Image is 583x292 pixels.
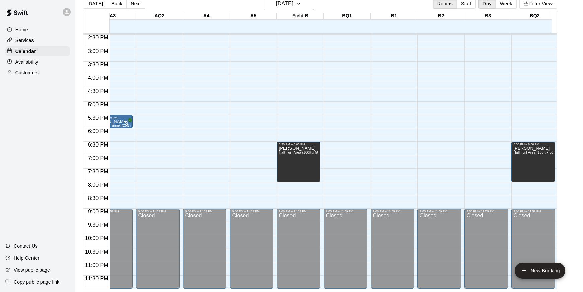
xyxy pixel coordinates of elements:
div: Closed [279,213,318,291]
div: 9:00 PM – 11:59 PM: Closed [277,209,320,289]
span: 6:30 PM [86,142,110,148]
span: Half Turf Area (100ft x 50ft) [513,151,557,154]
div: Closed [138,213,178,291]
div: 9:00 PM – 11:59 PM: Closed [89,209,133,289]
div: 9:00 PM – 11:59 PM: Closed [417,209,461,289]
p: Contact Us [14,242,38,249]
div: 9:00 PM – 11:59 PM: Closed [136,209,180,289]
a: Customers [5,68,70,78]
p: Calendar [15,48,36,55]
p: Customers [15,69,39,76]
div: AQ2 [136,13,183,19]
div: 9:00 PM – 11:59 PM [138,210,178,213]
div: 9:00 PM – 11:59 PM [91,210,131,213]
div: Closed [326,213,365,291]
span: 3:00 PM [86,48,110,54]
p: Services [15,37,34,44]
div: A5 [230,13,277,19]
div: 9:00 PM – 11:59 PM [513,210,553,213]
div: 9:00 PM – 11:59 PM [419,210,459,213]
div: 5:30 PM – 6:00 PM: David Ross [89,115,133,128]
span: 5:30 PM [86,115,110,121]
div: 9:00 PM – 11:59 PM [232,210,271,213]
p: Help Center [14,255,39,261]
span: 8:30 PM [86,195,110,201]
div: B3 [464,13,511,19]
div: 5:30 PM – 6:00 PM [91,116,131,119]
div: 9:00 PM – 11:59 PM: Closed [464,209,508,289]
span: 10:00 PM [83,235,110,241]
div: Field B [277,13,324,19]
span: 8:00 PM [86,182,110,188]
div: Closed [373,213,412,291]
div: Closed [419,213,459,291]
p: View public page [14,267,50,273]
span: 3:30 PM [86,62,110,67]
div: B2 [417,13,464,19]
span: Turf Hitting Tunnel (25ft x 50ft) [91,124,140,127]
div: 6:30 PM – 8:00 PM [513,143,553,146]
div: 6:30 PM – 8:00 PM: Josh Sneed [511,142,555,182]
a: Calendar [5,46,70,56]
span: 11:30 PM [83,276,110,281]
div: B1 [371,13,417,19]
a: Services [5,35,70,45]
div: 9:00 PM – 11:59 PM: Closed [371,209,414,289]
div: 6:30 PM – 8:00 PM [279,143,318,146]
div: Closed [466,213,506,291]
div: 9:00 PM – 11:59 PM: Closed [183,209,226,289]
p: Copy public page link [14,279,59,285]
div: BQ2 [511,13,558,19]
div: 9:00 PM – 11:59 PM [279,210,318,213]
div: 9:00 PM – 11:59 PM: Closed [511,209,555,289]
span: 6:00 PM [86,128,110,134]
div: 9:00 PM – 11:59 PM [373,210,412,213]
a: Availability [5,57,70,67]
span: 9:00 PM [86,209,110,214]
div: 9:00 PM – 11:59 PM [185,210,224,213]
span: 2:30 PM [86,35,110,40]
div: 6:30 PM – 8:00 PM: Josh Sneed [277,142,320,182]
span: 5:00 PM [86,102,110,107]
span: Half Turf Area (100ft x 50ft) [279,151,322,154]
div: Closed [185,213,224,291]
span: 9:30 PM [86,222,110,228]
div: Closed [232,213,271,291]
span: 10:30 PM [83,249,110,255]
div: A4 [183,13,230,19]
p: Home [15,26,28,33]
div: 9:00 PM – 11:59 PM [326,210,365,213]
span: 7:30 PM [86,169,110,174]
div: BQ1 [324,13,371,19]
div: Closed [91,213,131,291]
span: 4:00 PM [86,75,110,81]
span: All customers have paid [123,120,130,127]
span: 7:00 PM [86,155,110,161]
p: Availability [15,59,38,65]
div: 9:00 PM – 11:59 PM [466,210,506,213]
span: 4:30 PM [86,88,110,94]
button: add [515,263,565,279]
span: 11:00 PM [83,262,110,268]
div: 9:00 PM – 11:59 PM: Closed [324,209,367,289]
div: 9:00 PM – 11:59 PM: Closed [230,209,273,289]
div: A3 [89,13,136,19]
a: Home [5,25,70,35]
div: Closed [513,213,553,291]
